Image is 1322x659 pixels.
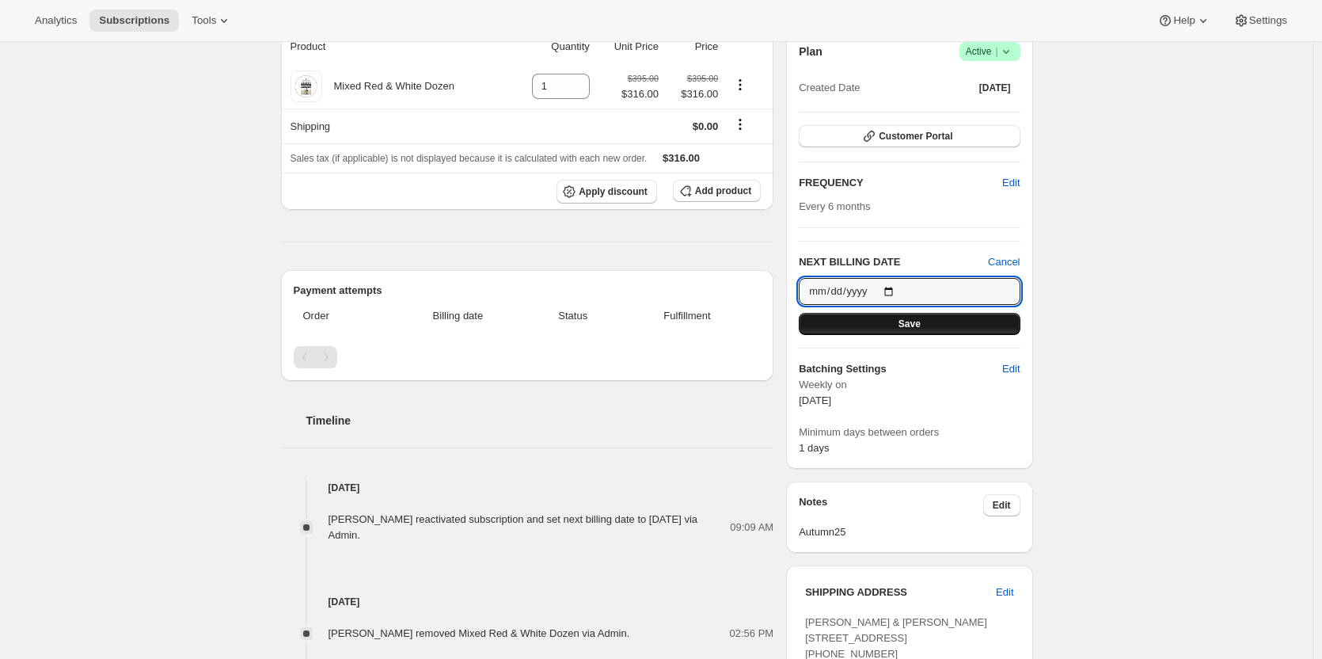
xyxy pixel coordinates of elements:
span: Sales tax (if applicable) is not displayed because it is calculated with each new order. [291,153,648,164]
button: Cancel [988,254,1020,270]
button: Save [799,313,1020,335]
button: Shipping actions [727,116,753,133]
small: $395.00 [687,74,718,83]
th: Unit Price [595,29,663,64]
small: $395.00 [628,74,659,83]
span: Every 6 months [799,200,870,212]
button: Customer Portal [799,125,1020,147]
th: Price [663,29,723,64]
span: Weekly on [799,377,1020,393]
button: Apply discount [557,180,657,204]
span: Edit [1002,175,1020,191]
h2: FREQUENCY [799,175,1002,191]
span: Tools [192,14,216,27]
span: [PERSON_NAME] reactivated subscription and set next billing date to [DATE] via Admin. [329,513,698,541]
span: $316.00 [668,86,718,102]
span: [DATE] [979,82,1011,94]
span: Autumn25 [799,524,1020,540]
h2: Payment attempts [294,283,762,299]
button: Edit [983,494,1020,516]
span: Status [533,308,614,324]
button: Product actions [727,76,753,93]
span: Edit [1002,361,1020,377]
th: Shipping [281,109,509,143]
span: $316.00 [663,152,700,164]
button: [DATE] [970,77,1020,99]
button: Edit [993,170,1029,196]
h4: [DATE] [281,594,774,610]
h2: Timeline [306,413,774,429]
span: Minimum days between orders [799,425,1020,440]
h2: Plan [799,44,822,59]
button: Subscriptions [89,10,179,32]
span: Edit [993,499,1011,512]
button: Help [1148,10,1220,32]
th: Order [294,299,389,333]
span: Analytics [35,14,77,27]
span: 1 days [799,442,829,454]
button: Analytics [25,10,86,32]
button: Settings [1224,10,1297,32]
h6: Batching Settings [799,361,1002,377]
button: Edit [986,580,1023,605]
th: Quantity [508,29,594,64]
span: Save [898,318,921,330]
span: Add product [695,185,751,197]
span: $316.00 [621,86,659,102]
button: Tools [182,10,241,32]
span: Customer Portal [879,130,952,143]
h2: NEXT BILLING DATE [799,254,988,270]
nav: Pagination [294,346,762,368]
span: Edit [996,585,1013,600]
th: Product [281,29,509,64]
span: 09:09 AM [730,520,773,535]
span: Active [966,44,1014,59]
span: Subscriptions [99,14,169,27]
h4: [DATE] [281,480,774,496]
span: Apply discount [579,185,648,198]
span: Fulfillment [623,308,751,324]
div: Mixed Red & White Dozen [322,78,454,94]
span: $0.00 [693,120,719,132]
button: Edit [993,356,1029,382]
span: 02:56 PM [730,626,774,642]
span: Billing date [393,308,523,324]
span: Created Date [799,80,860,96]
h3: Notes [799,494,983,516]
span: Settings [1249,14,1287,27]
button: Add product [673,180,761,202]
h3: SHIPPING ADDRESS [805,585,996,600]
span: [DATE] [799,394,831,406]
span: Help [1173,14,1195,27]
span: | [995,45,997,58]
span: [PERSON_NAME] removed Mixed Red & White Dozen via Admin. [329,627,630,639]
